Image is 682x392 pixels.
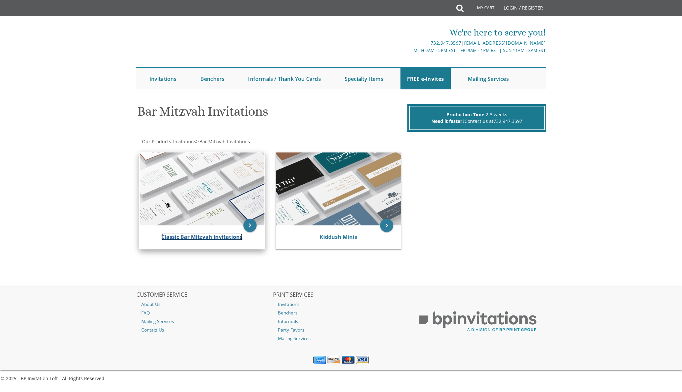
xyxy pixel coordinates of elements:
[136,300,272,309] a: About Us
[136,317,272,326] a: Mailing Services
[136,326,272,334] a: Contact Us
[140,152,265,225] img: Classic Bar Mitzvah Invitations
[199,138,250,145] a: Bar Mitzvah Invitations
[320,233,357,241] a: Kiddush Minis
[313,356,326,364] img: American Express
[137,104,405,124] h1: Bar Mitzvah Invitations
[463,1,499,17] a: My Cart
[172,138,196,145] a: Invitations
[273,317,409,326] a: Informals
[380,219,393,232] a: keyboard_arrow_right
[461,68,515,89] a: Mailing Services
[409,106,545,130] div: 2-3 weeks Contact us at
[141,138,171,145] a: Our Products
[136,309,272,317] a: FAQ
[273,309,409,317] a: Benchers
[431,118,465,124] span: Need it faster?
[241,68,327,89] a: Informals / Thank You Cards
[273,326,409,334] a: Party Favors
[356,356,369,364] img: Visa
[273,47,546,54] div: M-Th 9am - 5pm EST | Fri 9am - 1pm EST | Sun 11am - 3pm EST
[342,356,354,364] img: MasterCard
[276,152,401,225] img: Kiddush Minis
[143,68,183,89] a: Invitations
[431,40,462,46] a: 732.947.3597
[273,300,409,309] a: Invitations
[410,305,546,338] img: BP Print Group
[194,68,231,89] a: Benchers
[328,356,340,364] img: Discover
[493,118,522,124] a: 732.947.3597
[136,292,272,298] h2: CUSTOMER SERVICE
[243,219,257,232] a: keyboard_arrow_right
[400,68,451,89] a: FREE e-Invites
[338,68,390,89] a: Specialty Items
[446,111,486,118] span: Production Time:
[273,334,409,343] a: Mailing Services
[273,39,546,47] div: |
[273,292,409,298] h2: PRINT SERVICES
[136,138,341,145] div: :
[161,233,242,241] a: Classic Bar Mitzvah Invitations
[196,138,250,145] span: >
[464,40,546,46] a: [EMAIL_ADDRESS][DOMAIN_NAME]
[273,26,546,39] div: We're here to serve you!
